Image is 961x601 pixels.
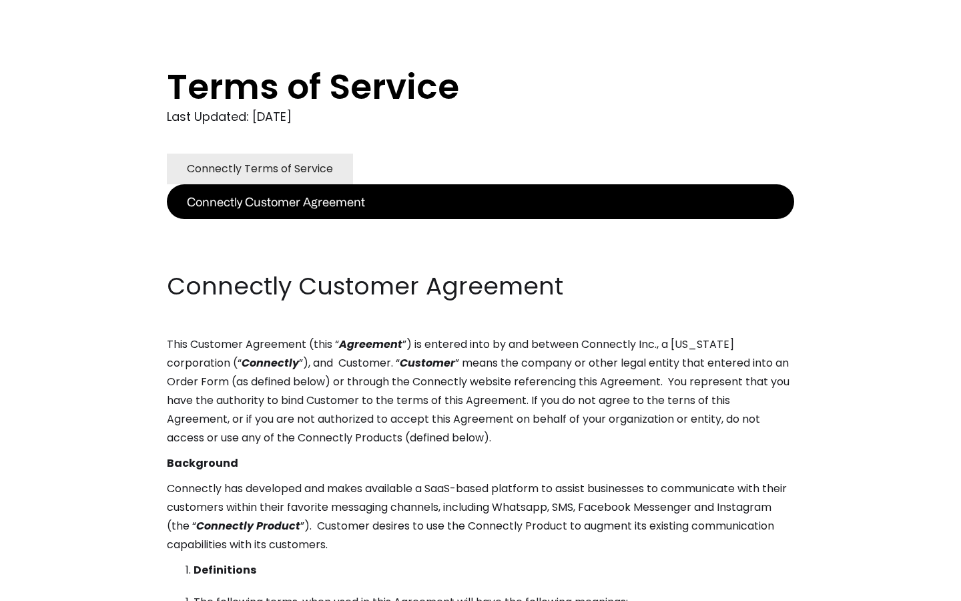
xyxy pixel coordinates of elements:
[167,67,741,107] h1: Terms of Service
[167,479,794,554] p: Connectly has developed and makes available a SaaS-based platform to assist businesses to communi...
[187,192,365,211] div: Connectly Customer Agreement
[187,160,333,178] div: Connectly Terms of Service
[167,107,794,127] div: Last Updated: [DATE]
[167,244,794,263] p: ‍
[13,576,80,596] aside: Language selected: English
[400,355,455,371] em: Customer
[27,578,80,596] ul: Language list
[339,337,402,352] em: Agreement
[167,219,794,238] p: ‍
[167,270,794,303] h2: Connectly Customer Agreement
[167,455,238,471] strong: Background
[167,335,794,447] p: This Customer Agreement (this “ ”) is entered into by and between Connectly Inc., a [US_STATE] co...
[242,355,299,371] em: Connectly
[194,562,256,578] strong: Definitions
[196,518,300,534] em: Connectly Product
